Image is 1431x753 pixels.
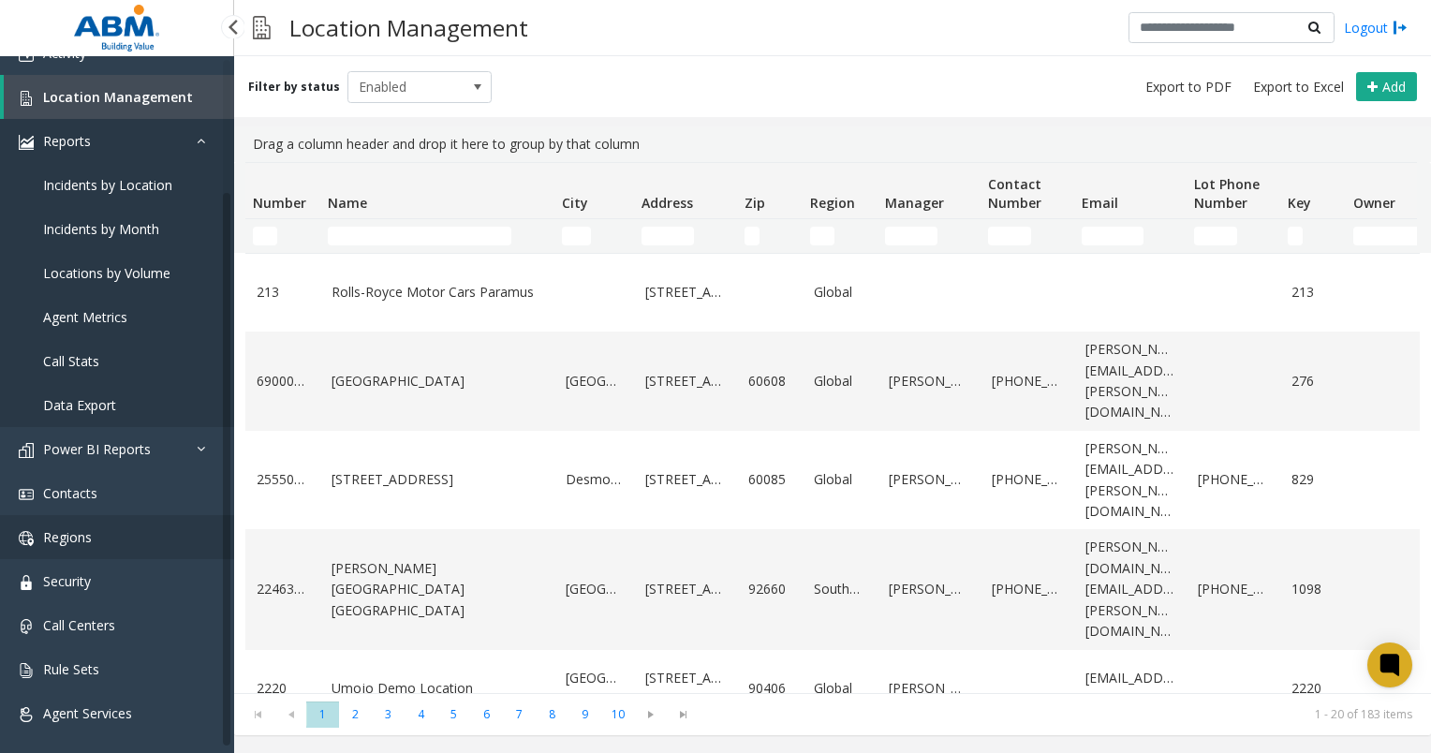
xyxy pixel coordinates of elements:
[1082,227,1143,245] input: Email Filter
[257,282,309,303] a: 213
[43,572,91,590] span: Security
[1288,194,1311,212] span: Key
[43,396,116,414] span: Data Export
[992,579,1063,599] a: [PHONE_NUMBER]
[1082,194,1118,212] span: Email
[328,227,511,245] input: Name Filter
[332,469,543,490] a: [STREET_ADDRESS]
[19,443,34,458] img: 'icon'
[1382,78,1406,96] span: Add
[988,227,1031,245] input: Contact Number Filter
[43,308,127,326] span: Agent Metrics
[43,264,170,282] span: Locations by Volume
[810,227,834,245] input: Region Filter
[1085,438,1175,523] a: [PERSON_NAME][EMAIL_ADDRESS][PERSON_NAME][DOMAIN_NAME]
[43,88,193,106] span: Location Management
[568,701,601,727] span: Page 9
[332,678,543,699] a: Umojo Demo Location
[257,678,309,699] a: 2220
[878,219,981,253] td: Manager Filter
[470,701,503,727] span: Page 6
[810,194,855,212] span: Region
[642,194,693,212] span: Address
[1288,227,1303,245] input: Key Filter
[745,194,765,212] span: Zip
[814,678,866,699] a: Global
[1291,282,1335,303] a: 213
[889,579,969,599] a: [PERSON_NAME]
[19,707,34,722] img: 'icon'
[245,126,1420,162] div: Drag a column header and drop it here to group by that column
[1198,469,1269,490] a: [PHONE_NUMBER]
[19,135,34,150] img: 'icon'
[4,75,234,119] a: Location Management
[43,132,91,150] span: Reports
[253,5,271,51] img: pageIcon
[19,619,34,634] img: 'icon'
[566,469,623,490] a: Desmoines
[737,219,803,253] td: Zip Filter
[748,678,791,699] a: 90406
[19,575,34,590] img: 'icon'
[1145,78,1232,96] span: Export to PDF
[19,531,34,546] img: 'icon'
[1356,72,1417,102] button: Add
[328,194,367,212] span: Name
[1353,194,1395,212] span: Owner
[667,701,700,728] span: Go to the last page
[671,707,696,722] span: Go to the last page
[889,371,969,391] a: [PERSON_NAME]
[748,371,791,391] a: 60608
[1187,219,1280,253] td: Lot Phone Number Filter
[566,371,623,391] a: [GEOGRAPHIC_DATA]
[992,469,1063,490] a: [PHONE_NUMBER]
[348,72,463,102] span: Enabled
[19,91,34,106] img: 'icon'
[1393,18,1408,37] img: logout
[43,528,92,546] span: Regions
[257,579,309,599] a: 22463372
[43,220,159,238] span: Incidents by Month
[803,219,878,253] td: Region Filter
[645,579,726,599] a: [STREET_ADDRESS]
[645,282,726,303] a: [STREET_ADDRESS]
[257,371,309,391] a: 69000276
[638,707,663,722] span: Go to the next page
[1138,74,1239,100] button: Export to PDF
[320,219,554,253] td: Name Filter
[245,219,320,253] td: Number Filter
[332,371,543,391] a: [GEOGRAPHIC_DATA]
[1344,18,1408,37] a: Logout
[634,219,737,253] td: Address Filter
[1291,579,1335,599] a: 1098
[280,5,538,51] h3: Location Management
[645,668,726,710] a: [STREET_ADDRESS][PERSON_NAME]
[253,227,277,245] input: Number Filter
[814,371,866,391] a: Global
[1291,469,1335,490] a: 829
[885,227,937,245] input: Manager Filter
[332,558,543,621] a: [PERSON_NAME][GEOGRAPHIC_DATA] [GEOGRAPHIC_DATA]
[43,660,99,678] span: Rule Sets
[814,469,866,490] a: Global
[1246,74,1351,100] button: Export to Excel
[372,701,405,727] span: Page 3
[43,352,99,370] span: Call Stats
[645,371,726,391] a: [STREET_ADDRESS]
[43,440,151,458] span: Power BI Reports
[1291,678,1335,699] a: 2220
[814,579,866,599] a: Southwest
[43,616,115,634] span: Call Centers
[1085,537,1175,642] a: [PERSON_NAME][DOMAIN_NAME][EMAIL_ADDRESS][PERSON_NAME][DOMAIN_NAME]
[601,701,634,727] span: Page 10
[645,469,726,490] a: [STREET_ADDRESS]
[1194,227,1237,245] input: Lot Phone Number Filter
[1194,175,1260,212] span: Lot Phone Number
[1291,371,1335,391] a: 276
[1253,78,1344,96] span: Export to Excel
[1085,339,1175,423] a: [PERSON_NAME][EMAIL_ADDRESS][PERSON_NAME][DOMAIN_NAME]
[1074,219,1187,253] td: Email Filter
[248,79,340,96] label: Filter by status
[889,678,969,699] a: [PERSON_NAME]
[554,219,634,253] td: City Filter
